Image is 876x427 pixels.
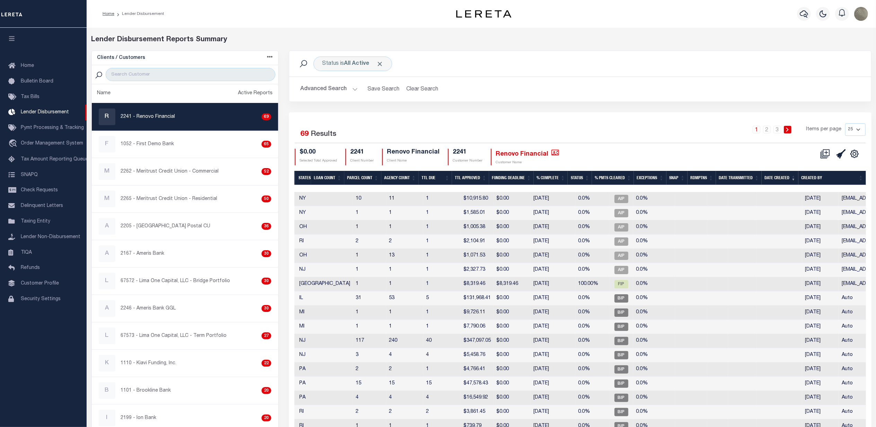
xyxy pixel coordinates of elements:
td: [DATE] [531,363,575,377]
img: logo-dark.svg [456,10,512,18]
td: 31 [353,291,386,306]
td: IL [297,291,353,306]
a: L67573 - Lima One Capital, LLC - Term Portfolio27 [92,322,278,349]
span: BIP [614,380,628,388]
a: 2 [763,126,771,133]
span: Home [21,63,34,68]
span: AIP [614,237,628,246]
a: K1110 - Kiavi Funding, Inc.22 [92,350,278,377]
td: [DATE] [802,249,839,263]
td: 1 [353,263,386,277]
td: 1 [386,220,423,235]
button: Advanced Search [300,82,358,96]
th: Status: activate to sort column ascending [568,171,592,185]
td: $5,458.76 [461,348,494,363]
span: Taxing Entity [21,219,50,224]
td: 0.0% [633,306,675,320]
td: 117 [353,334,386,348]
span: BIP [614,308,628,317]
span: BIP [614,294,628,303]
td: 0.0% [633,263,675,277]
th: Agency Count: activate to sort column ascending [381,171,419,185]
td: 15 [423,377,461,391]
td: 0.0% [575,291,609,306]
td: $0.00 [494,220,531,235]
div: L [99,328,115,344]
span: Click to Remove [376,60,383,68]
td: [DATE] [802,306,839,320]
td: 1 [386,320,423,334]
td: 0.0% [633,220,675,235]
td: RI [297,235,353,249]
td: $0.00 [494,263,531,277]
td: $10,915.80 [461,192,494,206]
td: 0.0% [575,334,609,348]
span: Lender Disbursement [21,110,69,115]
td: 0.0% [575,249,609,263]
td: $0.00 [494,377,531,391]
td: 1 [423,192,461,206]
div: 22 [262,360,271,367]
th: Rdmptns: activate to sort column ascending [688,171,716,185]
h5: Clients / Customers [97,55,145,61]
p: 67573 - Lima One Capital, LLC - Term Portfolio [121,332,227,340]
td: 1 [386,263,423,277]
td: 1 [423,220,461,235]
th: Created By: activate to sort column ascending [798,171,866,185]
td: 10 [353,192,386,206]
td: 0.0% [575,206,609,220]
td: $0.00 [494,235,531,249]
a: A2205 - [GEOGRAPHIC_DATA] Postal CU36 [92,213,278,240]
td: 2 [386,363,423,377]
td: [DATE] [802,192,839,206]
td: 4 [386,391,423,405]
td: $1,071.53 [461,249,494,263]
b: All Active [344,61,369,67]
td: [DATE] [531,249,575,263]
td: [DATE] [802,348,839,363]
td: 1 [353,220,386,235]
a: 1 [753,126,760,133]
td: $0.00 [494,334,531,348]
td: 0.0% [633,235,675,249]
td: [DATE] [531,192,575,206]
span: Tax Bills [21,95,39,99]
td: NJ [297,348,353,363]
td: 0.0% [633,192,675,206]
td: 4 [386,348,423,363]
td: $8,319.46 [494,277,531,291]
div: I [99,410,115,426]
a: L67572 - Lima One Capital, LLC - Bridge Portfolio30 [92,268,278,295]
td: 1 [423,363,461,377]
td: 0.0% [575,306,609,320]
td: RI [297,405,353,419]
div: M [99,163,115,180]
td: 0.0% [633,377,675,391]
td: $9,726.11 [461,306,494,320]
span: Order Management System [21,141,83,146]
button: Save Search [363,82,404,96]
td: 0.0% [575,391,609,405]
div: Lender Disbursement Reports Summary [91,35,871,45]
td: [DATE] [531,263,575,277]
p: 2205 - [GEOGRAPHIC_DATA] Postal CU [121,223,211,230]
span: 69 [300,131,309,138]
span: Check Requests [21,188,58,193]
td: 1 [353,206,386,220]
td: 0.0% [575,263,609,277]
div: M [99,191,115,207]
td: $2,327.73 [461,263,494,277]
th: SNAP: activate to sort column ascending [666,171,688,185]
td: [DATE] [802,320,839,334]
h4: 2241 [453,149,483,156]
td: 0.0% [575,405,609,419]
td: $47,578.43 [461,377,494,391]
a: M2265 - Meritrust Credit Union - Residential50 [92,185,278,212]
span: AIP [614,209,628,217]
div: 30 [262,278,271,285]
td: 1 [353,320,386,334]
div: F [99,136,115,152]
th: Ttl Due: activate to sort column ascending [419,171,452,185]
td: 1 [353,306,386,320]
a: M2262 - Meritrust Credit Union - Commercial52 [92,158,278,185]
